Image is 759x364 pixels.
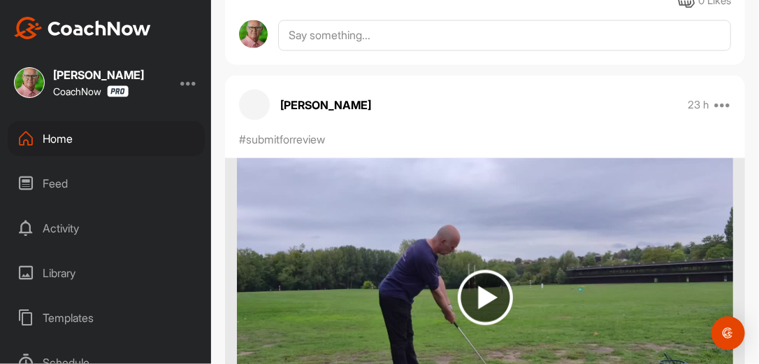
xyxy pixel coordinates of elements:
div: Open Intercom Messenger [711,316,745,350]
div: Templates [8,300,205,335]
div: Feed [8,166,205,201]
p: [PERSON_NAME] [280,97,371,113]
img: avatar [239,20,268,49]
div: Activity [8,211,205,246]
img: square_6ab801a82ed2aee2fbfac5bb68403784.jpg [14,67,45,98]
p: 23 h [688,98,709,112]
img: CoachNow Pro [107,85,129,97]
img: CoachNow [14,17,151,39]
div: [PERSON_NAME] [53,69,144,80]
div: Library [8,255,205,290]
div: CoachNow [53,85,129,97]
div: Home [8,121,205,156]
p: #submitforreview [239,131,325,148]
img: play [458,270,513,325]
